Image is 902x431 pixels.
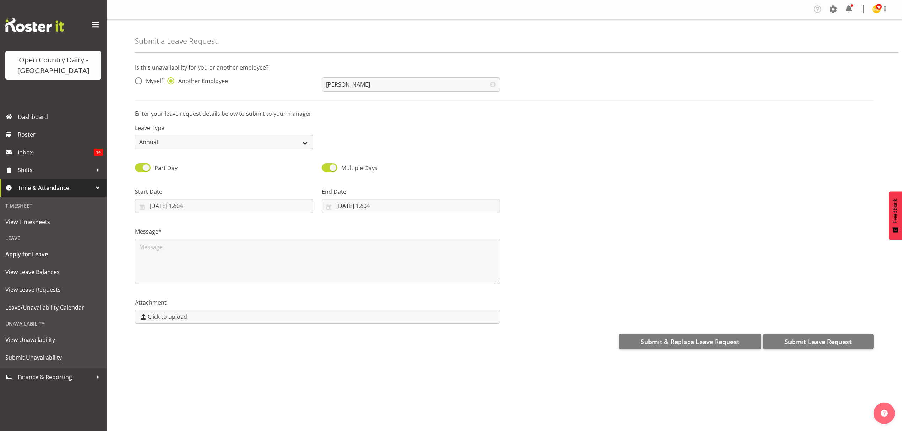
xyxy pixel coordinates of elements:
[2,198,105,213] div: Timesheet
[154,164,178,172] span: Part Day
[322,77,500,92] input: Select Employee
[889,191,902,240] button: Feedback - Show survey
[322,199,500,213] input: Click to select...
[12,55,94,76] div: Open Country Dairy - [GEOGRAPHIC_DATA]
[148,312,187,321] span: Click to upload
[18,111,103,122] span: Dashboard
[881,410,888,417] img: help-xxl-2.png
[872,5,881,13] img: milk-reception-awarua7542.jpg
[5,249,101,260] span: Apply for Leave
[135,63,874,72] p: Is this unavailability for you or another employee?
[18,182,92,193] span: Time & Attendance
[135,187,313,196] label: Start Date
[5,18,64,32] img: Rosterit website logo
[135,227,500,236] label: Message*
[5,352,101,363] span: Submit Unavailability
[2,299,105,316] a: Leave/Unavailability Calendar
[2,231,105,245] div: Leave
[619,334,761,349] button: Submit & Replace Leave Request
[135,124,313,132] label: Leave Type
[2,213,105,231] a: View Timesheets
[18,165,92,175] span: Shifts
[18,147,94,158] span: Inbox
[763,334,874,349] button: Submit Leave Request
[784,337,852,346] span: Submit Leave Request
[5,334,101,345] span: View Unavailability
[2,316,105,331] div: Unavailability
[341,164,377,172] span: Multiple Days
[2,349,105,366] a: Submit Unavailability
[142,77,163,84] span: Myself
[94,149,103,156] span: 14
[5,267,101,277] span: View Leave Balances
[5,217,101,227] span: View Timesheets
[5,302,101,313] span: Leave/Unavailability Calendar
[892,198,898,223] span: Feedback
[18,372,92,382] span: Finance & Reporting
[135,199,313,213] input: Click to select...
[5,284,101,295] span: View Leave Requests
[135,109,874,118] p: Enter your leave request details below to submit to your manager
[2,245,105,263] a: Apply for Leave
[2,263,105,281] a: View Leave Balances
[174,77,228,84] span: Another Employee
[18,129,103,140] span: Roster
[2,281,105,299] a: View Leave Requests
[641,337,739,346] span: Submit & Replace Leave Request
[135,37,217,45] h4: Submit a Leave Request
[135,298,500,307] label: Attachment
[322,187,500,196] label: End Date
[2,331,105,349] a: View Unavailability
